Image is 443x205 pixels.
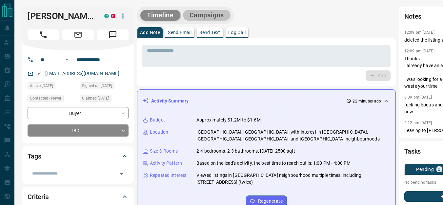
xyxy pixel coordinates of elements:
p: Approximately $1.2M to $1.6M [196,117,261,123]
span: Email [62,29,94,40]
div: Tags [28,148,129,164]
button: Timeline [140,10,180,21]
p: Budget [150,117,165,123]
h2: Tasks [404,146,421,157]
span: Claimed [DATE] [82,95,109,102]
div: property.ca [111,14,115,18]
button: Open [63,56,71,64]
div: Buyer [28,107,129,119]
div: Criteria [28,189,129,205]
button: Campaigns [183,10,231,21]
p: Activity Summary [151,98,189,104]
p: Based on the lead's activity, the best time to reach out is: 1:00 PM - 4:00 PM [196,160,351,167]
p: 0 [438,167,440,172]
p: Activity Pattern [150,160,182,167]
h2: Notes [404,11,421,22]
h2: Criteria [28,192,49,202]
span: Call [28,29,59,40]
p: 6:09 pm [DATE] [404,95,432,100]
a: [EMAIL_ADDRESS][DOMAIN_NAME] [45,71,119,76]
svg: Email Verified [36,71,41,76]
p: Size & Rooms [150,148,178,155]
p: 2:12 pm [DATE] [404,121,432,125]
div: Fri Feb 14 2025 [80,95,129,104]
button: Open [117,169,126,178]
div: Wed Aug 13 2025 [28,82,76,91]
p: 2-4 bedrooms, 2-3 bathrooms, [DATE]-2500 sqft [196,148,295,155]
p: Viewed listings in [GEOGRAPHIC_DATA] neighbourhood multiple times, including [STREET_ADDRESS] (tw... [196,172,390,186]
p: Repeated Interest [150,172,187,179]
div: Activity Summary22 minutes ago [143,95,390,107]
span: Signed up [DATE] [82,83,112,89]
p: Send Email [168,30,191,35]
h1: [PERSON_NAME] [28,11,94,21]
p: Log Call [228,30,246,35]
div: condos.ca [104,14,109,18]
h2: Tags [28,151,41,161]
p: 12:09 pm [DATE] [404,49,434,53]
p: 12:09 pm [DATE] [404,30,434,35]
span: Active [DATE] [30,83,53,89]
p: Pending [416,167,434,172]
p: [GEOGRAPHIC_DATA], [GEOGRAPHIC_DATA], with interest in [GEOGRAPHIC_DATA], [GEOGRAPHIC_DATA], [GEO... [196,129,390,142]
p: Add Note [140,30,160,35]
p: 22 minutes ago [352,98,381,104]
span: Message [97,29,129,40]
div: TBD [28,124,129,137]
p: Send Text [199,30,220,35]
span: Contacted - Never [30,95,61,102]
div: Wed Mar 03 2021 [80,82,129,91]
p: Location [150,129,168,136]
